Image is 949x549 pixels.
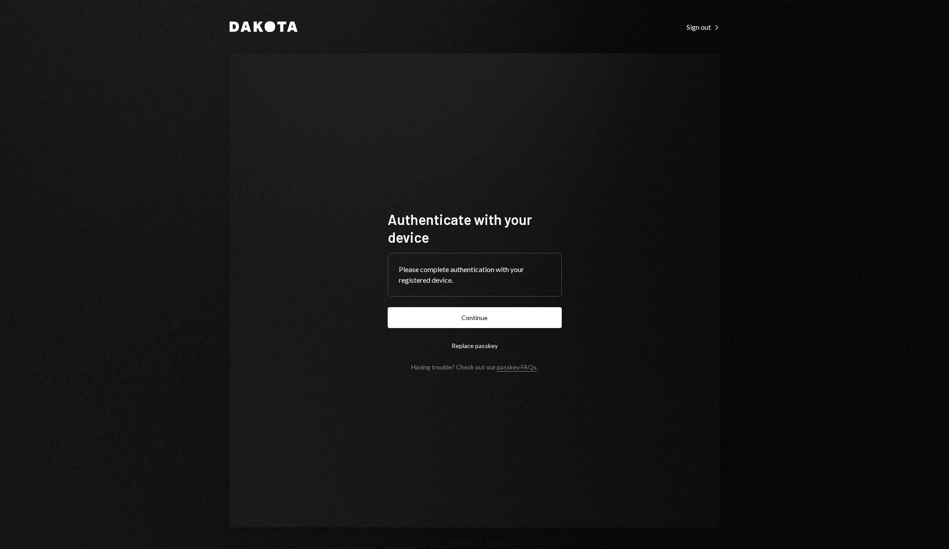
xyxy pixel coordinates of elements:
div: Please complete authentication with your registered device. [399,264,551,285]
div: Having trouble? Check out our . [411,363,538,371]
a: Sign out [687,22,720,32]
a: passkey FAQs [497,363,536,372]
div: Sign out [687,23,720,32]
button: Replace passkey [388,335,562,356]
button: Continue [388,307,562,328]
h1: Authenticate with your device [388,210,562,246]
